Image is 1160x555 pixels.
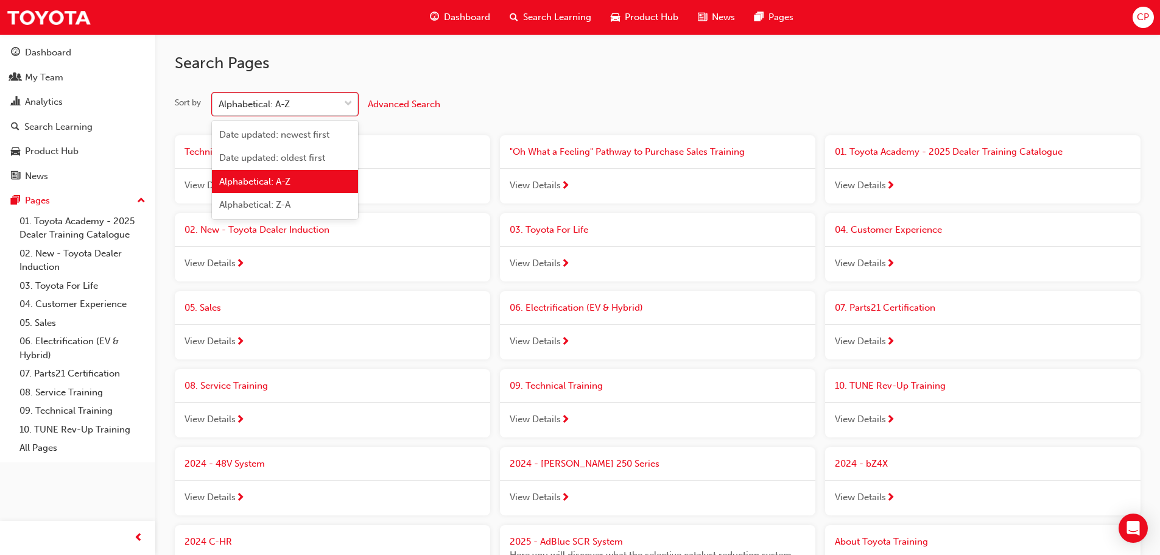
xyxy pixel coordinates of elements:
span: View Details [185,334,236,348]
span: next-icon [561,415,570,426]
div: Sort by [175,97,201,109]
span: Date updated: oldest first [219,152,325,163]
span: next-icon [561,337,570,348]
a: 07. Parts21 Certification [15,364,150,383]
a: 05. SalesView Details [175,291,490,359]
span: next-icon [886,181,895,192]
a: 10. TUNE Rev-Up Training [15,420,150,439]
span: View Details [835,412,886,426]
div: Open Intercom Messenger [1119,514,1148,543]
a: 02. New - Toyota Dealer InductionView Details [175,213,490,281]
span: news-icon [698,10,707,25]
span: pages-icon [754,10,764,25]
span: Alphabetical: A-Z [219,176,290,187]
a: My Team [5,66,150,89]
span: next-icon [886,415,895,426]
span: 2025 - AdBlue SCR System [510,536,623,547]
a: Search Learning [5,116,150,138]
span: 2024 - 48V System [185,458,265,469]
span: 05. Sales [185,302,221,313]
div: Product Hub [25,144,79,158]
button: DashboardMy TeamAnalyticsSearch LearningProduct HubNews [5,39,150,189]
a: 09. Technical Training [15,401,150,420]
span: 02. New - Toyota Dealer Induction [185,224,329,235]
span: Alphabetical: Z-A [219,199,290,210]
span: View Details [185,490,236,504]
span: View Details [185,412,236,426]
div: Pages [25,194,50,208]
a: 06. Electrification (EV & Hybrid)View Details [500,291,815,359]
a: 08. Service TrainingView Details [175,369,490,437]
span: View Details [835,256,886,270]
button: Pages [5,189,150,212]
a: 06. Electrification (EV & Hybrid) [15,332,150,364]
a: pages-iconPages [745,5,803,30]
a: 08. Service Training [15,383,150,402]
button: Advanced Search [368,93,440,116]
div: My Team [25,71,63,85]
a: 2024 - [PERSON_NAME] 250 SeriesView Details [500,447,815,515]
a: guage-iconDashboard [420,5,500,30]
a: search-iconSearch Learning [500,5,601,30]
a: 07. Parts21 CertificationView Details [825,291,1141,359]
span: Product Hub [625,10,678,24]
span: guage-icon [430,10,439,25]
a: 01. Toyota Academy - 2025 Dealer Training CatalogueView Details [825,135,1141,203]
span: next-icon [561,181,570,192]
span: up-icon [137,193,146,209]
span: "Oh What a Feeling" Pathway to Purchase Sales Training [510,146,745,157]
span: View Details [185,179,236,193]
span: View Details [510,334,561,348]
span: CP [1137,10,1149,24]
span: 03. Toyota For Life [510,224,588,235]
a: 09. Technical TrainingView Details [500,369,815,437]
span: View Details [835,179,886,193]
span: pages-icon [11,196,20,207]
span: next-icon [886,259,895,270]
span: 2024 - [PERSON_NAME] 250 Series [510,458,659,469]
span: next-icon [236,259,245,270]
span: next-icon [236,415,245,426]
a: Product Hub [5,140,150,163]
span: View Details [510,412,561,426]
span: 08. Service Training [185,380,268,391]
div: Search Learning [24,120,93,134]
a: Trak [6,4,91,31]
a: 2024 - bZ4XView Details [825,447,1141,515]
span: Advanced Search [368,99,440,110]
span: guage-icon [11,48,20,58]
span: View Details [835,334,886,348]
span: View Details [510,256,561,270]
a: 10. TUNE Rev-Up TrainingView Details [825,369,1141,437]
span: next-icon [561,259,570,270]
div: News [25,169,48,183]
a: Technical AdvisorView Details [175,135,490,203]
span: About Toyota Training [835,536,928,547]
a: 2024 - 48V SystemView Details [175,447,490,515]
span: 01. Toyota Academy - 2025 Dealer Training Catalogue [835,146,1063,157]
span: news-icon [11,171,20,182]
span: next-icon [561,493,570,504]
a: 04. Customer Experience [15,295,150,314]
span: search-icon [510,10,518,25]
span: next-icon [236,493,245,504]
div: Analytics [25,95,63,109]
span: View Details [835,490,886,504]
span: car-icon [611,10,620,25]
span: 06. Electrification (EV & Hybrid) [510,302,643,313]
span: 10. TUNE Rev-Up Training [835,380,946,391]
span: people-icon [11,72,20,83]
span: 07. Parts21 Certification [835,302,935,313]
a: 02. New - Toyota Dealer Induction [15,244,150,277]
span: Dashboard [444,10,490,24]
div: Alphabetical: A-Z [219,97,290,111]
a: 05. Sales [15,314,150,333]
a: 01. Toyota Academy - 2025 Dealer Training Catalogue [15,212,150,244]
a: "Oh What a Feeling" Pathway to Purchase Sales TrainingView Details [500,135,815,203]
span: 2024 C-HR [185,536,232,547]
span: car-icon [11,146,20,157]
span: Pages [768,10,793,24]
span: View Details [510,179,561,193]
span: View Details [510,490,561,504]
